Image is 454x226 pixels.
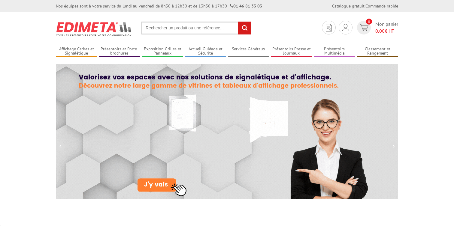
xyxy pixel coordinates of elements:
a: Accueil Guidage et Sécurité [185,46,226,56]
a: Exposition Grilles et Panneaux [142,46,183,56]
div: | [332,3,398,9]
span: 0,00 [375,28,385,34]
a: Présentoirs Multimédia [314,46,355,56]
img: devis rapide [360,24,368,31]
a: devis rapide 0 Mon panier 0,00€ HT [356,21,398,34]
input: rechercher [238,22,251,34]
span: 0 [366,19,372,25]
a: Commande rapide [365,3,398,9]
a: Présentoirs et Porte-brochures [99,46,140,56]
img: Présentoir, panneau, stand - Edimeta - PLV, affichage, mobilier bureau, entreprise [56,18,132,40]
a: Classement et Rangement [357,46,398,56]
span: € HT [375,28,398,34]
a: Affichage Cadres et Signalétique [56,46,97,56]
img: devis rapide [342,24,349,31]
span: Mon panier [375,21,398,34]
div: Nos équipes sont à votre service du lundi au vendredi de 8h30 à 12h30 et de 13h30 à 17h30 [56,3,262,9]
a: Services Généraux [228,46,269,56]
strong: 01 46 81 33 03 [230,3,262,9]
img: devis rapide [326,24,332,31]
a: Présentoirs Presse et Journaux [271,46,312,56]
input: Rechercher un produit ou une référence... [141,22,251,34]
a: Catalogue gratuit [332,3,365,9]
